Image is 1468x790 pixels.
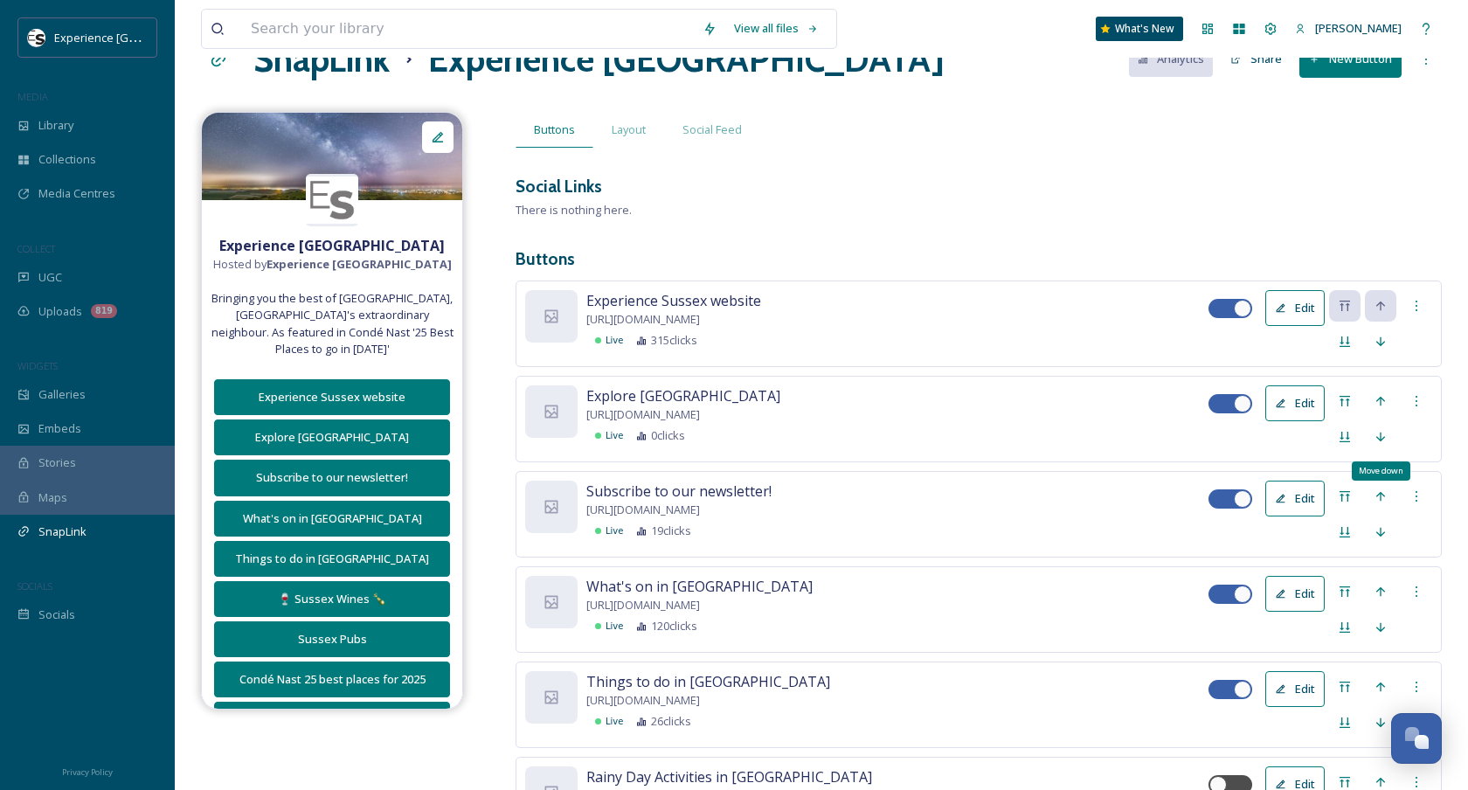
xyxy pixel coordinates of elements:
[586,311,700,328] span: [URL][DOMAIN_NAME]
[214,541,450,577] button: Things to do in [GEOGRAPHIC_DATA]
[586,406,700,423] span: [URL][DOMAIN_NAME]
[211,290,454,357] span: Bringing you the best of [GEOGRAPHIC_DATA], [GEOGRAPHIC_DATA]'s extraordinary neighbour. As featu...
[214,662,450,697] button: Condé Nast 25 best places for 2025
[267,256,452,272] strong: Experience [GEOGRAPHIC_DATA]
[1129,42,1222,76] a: Analytics
[62,760,113,781] a: Privacy Policy
[651,332,697,349] span: 315 clicks
[38,303,82,320] span: Uploads
[214,460,450,495] button: Subscribe to our newsletter!
[62,766,113,778] span: Privacy Policy
[38,185,115,202] span: Media Centres
[586,523,627,539] div: Live
[219,236,445,255] strong: Experience [GEOGRAPHIC_DATA]
[38,606,75,623] span: Socials
[38,269,62,286] span: UGC
[516,202,632,218] span: There is nothing here.
[651,713,691,730] span: 26 clicks
[516,246,1442,272] h3: Buttons
[1265,290,1325,326] button: Edit
[214,501,450,537] button: What's on in [GEOGRAPHIC_DATA]
[17,242,55,255] span: COLLECT
[38,489,67,506] span: Maps
[586,576,813,597] span: What's on in [GEOGRAPHIC_DATA]
[17,90,48,103] span: MEDIA
[214,379,450,415] button: Experience Sussex website
[1352,461,1410,481] div: Move down
[1096,17,1183,41] a: What's New
[213,256,452,273] span: Hosted by
[586,481,772,502] span: Subscribe to our newsletter!
[38,151,96,168] span: Collections
[1265,481,1325,516] button: Edit
[586,502,700,518] span: [URL][DOMAIN_NAME]
[1265,576,1325,612] button: Edit
[586,597,700,613] span: [URL][DOMAIN_NAME]
[224,631,440,648] div: Sussex Pubs
[1315,20,1402,36] span: [PERSON_NAME]
[214,702,450,738] button: Film & TV
[586,692,700,709] span: [URL][DOMAIN_NAME]
[224,671,440,688] div: Condé Nast 25 best places for 2025
[28,29,45,46] img: WSCC%20ES%20Socials%20Icon%20-%20Secondary%20-%20Black.jpg
[682,121,742,138] span: Social Feed
[54,29,227,45] span: Experience [GEOGRAPHIC_DATA]
[214,621,450,657] button: Sussex Pubs
[214,581,450,617] button: 🍷 Sussex Wines 🍾
[306,177,358,224] img: WSCC%20ES%20Socials%20Icon%20-%20Secondary%20-%20Black.jpg
[224,429,440,446] div: Explore [GEOGRAPHIC_DATA]
[534,121,575,138] span: Buttons
[224,551,440,567] div: Things to do in [GEOGRAPHIC_DATA]
[202,113,462,200] img: 679d9ede-4aab-432d-bd35-8d614bd02b98.jpg
[586,618,627,634] div: Live
[1286,11,1410,45] a: [PERSON_NAME]
[224,469,440,486] div: Subscribe to our newsletter!
[725,11,827,45] a: View all files
[224,510,440,527] div: What's on in [GEOGRAPHIC_DATA]
[516,174,602,199] h3: Social Links
[17,579,52,592] span: SOCIALS
[428,33,945,86] h1: Experience [GEOGRAPHIC_DATA]
[651,618,697,634] span: 120 clicks
[91,304,117,318] div: 819
[586,671,830,692] span: Things to do in [GEOGRAPHIC_DATA]
[651,523,691,539] span: 19 clicks
[1265,385,1325,421] button: Edit
[38,454,76,471] span: Stories
[38,420,81,437] span: Embeds
[38,523,87,540] span: SnapLink
[224,389,440,405] div: Experience Sussex website
[651,427,685,444] span: 0 clicks
[242,10,694,48] input: Search your library
[214,419,450,455] button: Explore [GEOGRAPHIC_DATA]
[224,591,440,607] div: 🍷 Sussex Wines 🍾
[586,290,761,311] span: Experience Sussex website
[1265,671,1325,707] button: Edit
[586,385,780,406] span: Explore [GEOGRAPHIC_DATA]
[586,713,627,730] div: Live
[1391,713,1442,764] button: Open Chat
[586,766,872,787] span: Rainy Day Activities in [GEOGRAPHIC_DATA]
[38,117,73,134] span: Library
[586,332,627,349] div: Live
[586,427,627,444] div: Live
[1299,41,1402,77] button: New Button
[1222,42,1291,76] button: Share
[612,121,646,138] span: Layout
[253,33,390,86] a: SnapLink
[38,386,86,403] span: Galleries
[17,359,58,372] span: WIDGETS
[1129,42,1214,76] button: Analytics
